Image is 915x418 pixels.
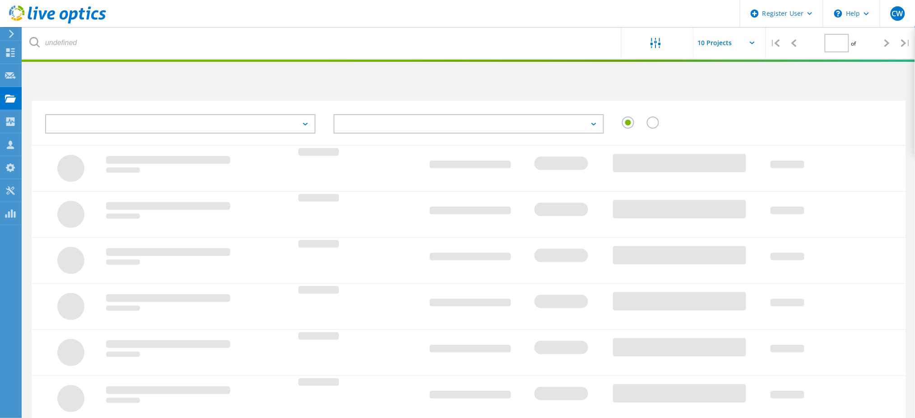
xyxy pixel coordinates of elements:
a: Live Optics Dashboard [9,19,106,25]
div: | [896,27,915,59]
div: | [766,27,785,59]
span: CW [892,10,903,17]
input: undefined [23,27,622,59]
svg: \n [834,9,842,18]
span: of [851,40,856,47]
